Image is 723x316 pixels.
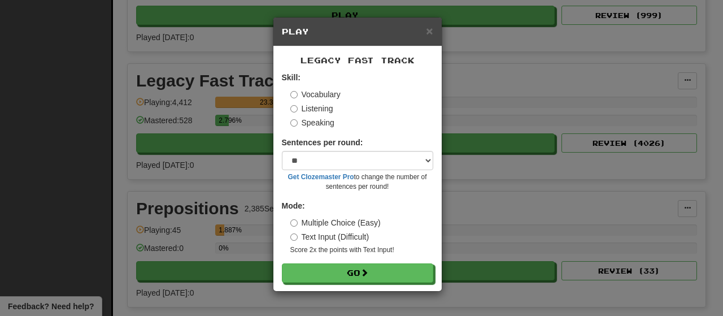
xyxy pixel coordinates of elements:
small: to change the number of sentences per round! [282,172,433,192]
label: Text Input (Difficult) [290,231,369,243]
input: Speaking [290,119,298,127]
a: Get Clozemaster Pro [288,173,354,181]
label: Listening [290,103,333,114]
label: Multiple Choice (Easy) [290,217,381,228]
label: Vocabulary [290,89,341,100]
h5: Play [282,26,433,37]
button: Go [282,263,433,283]
button: Close [426,25,433,37]
input: Multiple Choice (Easy) [290,219,298,227]
label: Speaking [290,117,334,128]
strong: Mode: [282,201,305,210]
input: Vocabulary [290,91,298,98]
span: × [426,24,433,37]
label: Sentences per round: [282,137,363,148]
small: Score 2x the points with Text Input ! [290,245,433,255]
strong: Skill: [282,73,300,82]
input: Listening [290,105,298,112]
input: Text Input (Difficult) [290,233,298,241]
span: Legacy Fast Track [300,55,415,65]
